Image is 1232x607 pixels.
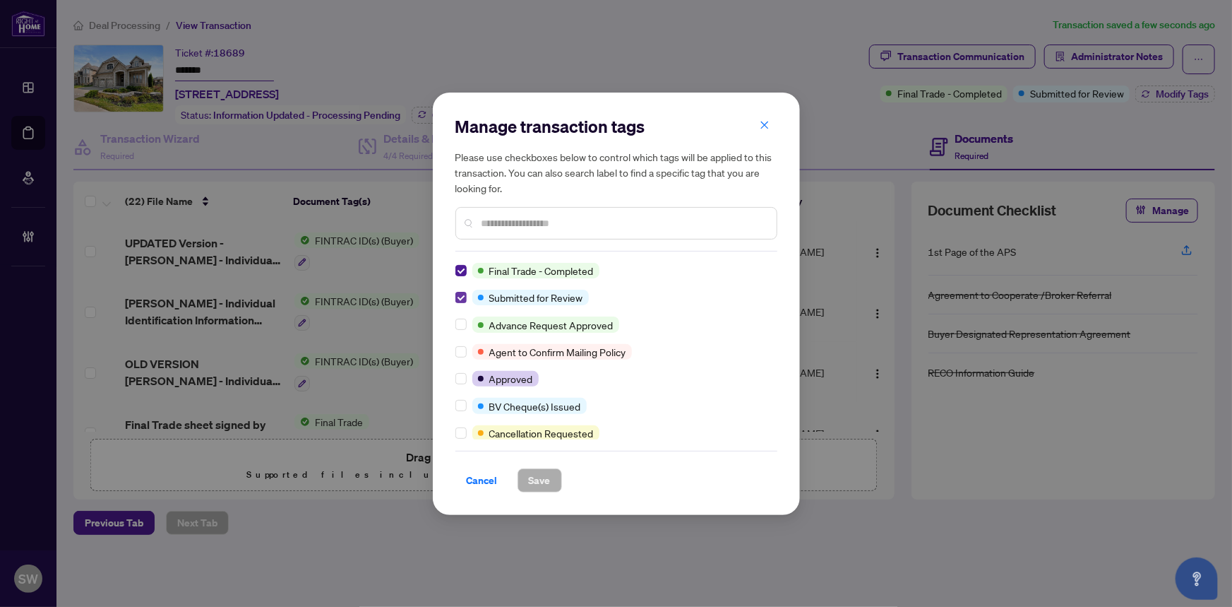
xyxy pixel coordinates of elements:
span: Cancel [467,469,498,492]
button: Open asap [1176,558,1218,600]
span: Cancellation Requested [489,425,594,441]
span: Agent to Confirm Mailing Policy [489,344,626,360]
span: close [760,120,770,130]
span: Advance Request Approved [489,317,614,333]
span: Approved [489,371,533,387]
span: Submitted for Review [489,290,583,305]
h2: Manage transaction tags [455,115,777,138]
h5: Please use checkboxes below to control which tags will be applied to this transaction. You can al... [455,149,777,196]
button: Save [518,468,562,493]
span: BV Cheque(s) Issued [489,399,581,414]
span: Final Trade - Completed [489,263,594,278]
button: Cancel [455,468,509,493]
